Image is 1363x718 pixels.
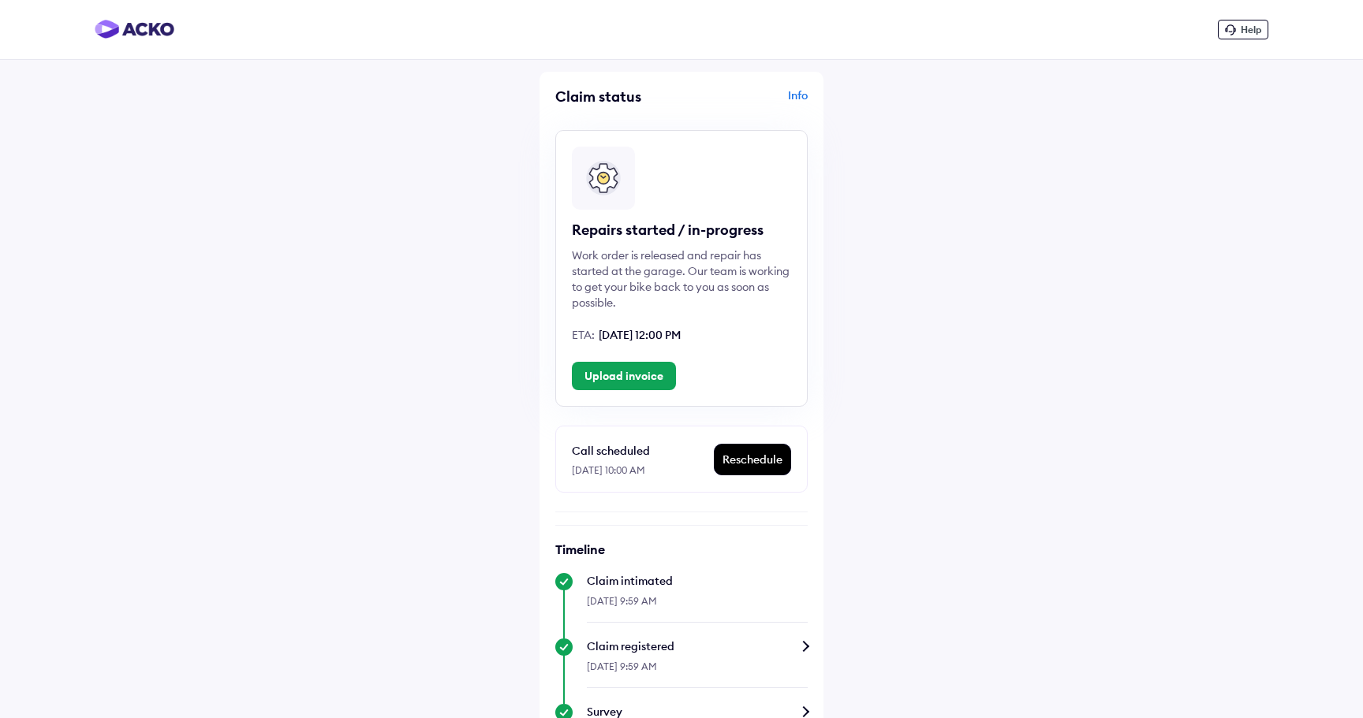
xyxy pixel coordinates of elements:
button: Upload invoice [572,362,676,390]
span: ETA: [572,328,595,342]
div: Claim status [555,87,678,106]
div: Repairs started / in-progress [572,221,791,240]
span: [DATE] 12:00 PM [599,328,681,342]
div: Claim intimated [587,573,808,589]
div: Claim registered [587,638,808,654]
div: [DATE] 10:00 AM [572,460,713,477]
div: Reschedule [715,445,790,474]
span: Help [1241,24,1261,35]
img: horizontal-gradient.png [95,20,174,39]
div: [DATE] 9:59 AM [587,589,808,623]
div: Work order is released and repair has started at the garage. Our team is working to get your bike... [572,247,791,311]
div: Info [685,87,808,117]
div: [DATE] 9:59 AM [587,654,808,688]
div: Call scheduled [572,441,713,460]
h6: Timeline [555,541,808,557]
